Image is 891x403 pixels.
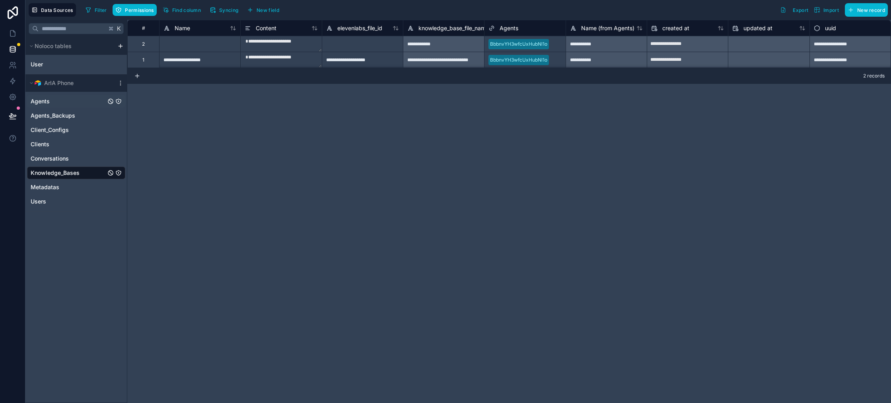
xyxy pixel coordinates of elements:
[842,3,888,17] a: New record
[811,3,842,17] button: Import
[500,24,518,32] span: Agents
[207,4,241,16] button: Syncing
[134,25,153,31] div: #
[160,4,204,16] button: Find column
[490,41,547,48] div: BbbnvYH3wfcUxHubNl1o
[219,7,238,13] span: Syncing
[41,7,73,13] span: Data Sources
[823,7,839,13] span: Import
[142,57,144,63] div: 1
[257,7,279,13] span: New field
[863,73,885,79] span: 2 records
[244,4,282,16] button: New field
[29,3,76,17] button: Data Sources
[418,24,489,32] span: knowledge_base_file_name
[172,7,201,13] span: Find column
[95,7,107,13] span: Filter
[207,4,244,16] a: Syncing
[116,26,122,31] span: K
[662,24,689,32] span: created at
[142,41,145,47] div: 2
[743,24,772,32] span: updated at
[113,4,160,16] a: Permissions
[175,24,190,32] span: Name
[845,3,888,17] button: New record
[82,4,110,16] button: Filter
[857,7,885,13] span: New record
[825,24,836,32] span: uuid
[581,24,634,32] span: Name (from Agents)
[490,56,547,64] div: BbbnvYH3wfcUxHubNl1o
[256,24,276,32] span: Content
[777,3,811,17] button: Export
[113,4,156,16] button: Permissions
[793,7,808,13] span: Export
[125,7,154,13] span: Permissions
[337,24,382,32] span: elevenlabs_file_id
